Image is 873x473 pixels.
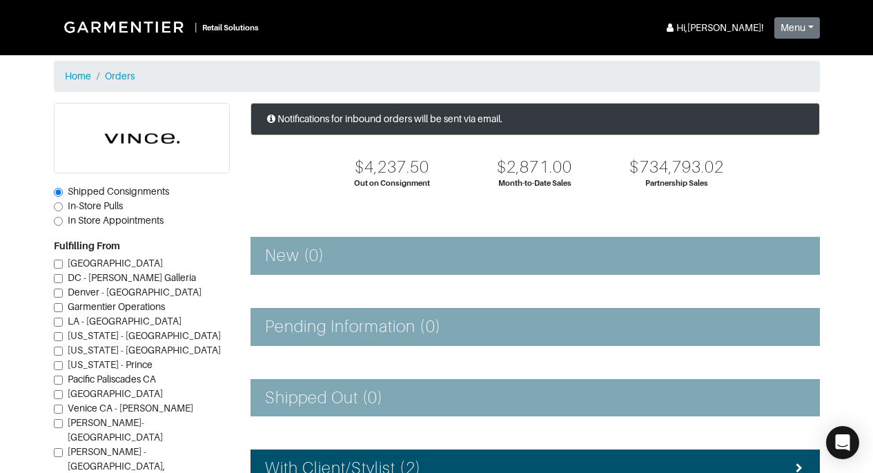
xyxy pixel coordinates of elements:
span: [GEOGRAPHIC_DATA] [68,388,163,399]
input: Denver - [GEOGRAPHIC_DATA] [54,289,63,298]
span: [GEOGRAPHIC_DATA] [68,258,163,269]
input: LA - [GEOGRAPHIC_DATA] [54,318,63,327]
span: Pacific Paliscades CA [68,374,156,385]
nav: breadcrumb [54,61,820,92]
span: In Store Appointments [68,215,164,226]
span: DC - [PERSON_NAME] Galleria [68,272,196,283]
input: [GEOGRAPHIC_DATA] [54,390,63,399]
div: Hi, [PERSON_NAME] ! [664,21,763,35]
div: Month-to-Date Sales [498,177,571,189]
span: Denver - [GEOGRAPHIC_DATA] [68,287,202,298]
div: $2,871.00 [497,157,571,177]
input: Garmentier Operations [54,303,63,312]
input: [US_STATE] - [GEOGRAPHIC_DATA] [54,332,63,341]
a: |Retail Solutions [54,11,264,43]
img: Garmentier [57,14,195,40]
input: Shipped Consignments [54,188,63,197]
span: [PERSON_NAME]-[GEOGRAPHIC_DATA] [68,417,163,443]
div: Notifications for inbound orders will be sent via email. [251,103,820,135]
small: Retail Solutions [202,23,259,32]
span: Garmentier Operations [68,301,165,312]
span: [US_STATE] - [GEOGRAPHIC_DATA] [68,330,221,341]
input: [US_STATE] - [GEOGRAPHIC_DATA] [54,347,63,356]
input: [GEOGRAPHIC_DATA] [54,260,63,269]
input: Pacific Paliscades CA [54,376,63,385]
input: DC - [PERSON_NAME] Galleria [54,274,63,283]
span: In-Store Pulls [68,200,123,211]
h4: Shipped Out (0) [265,388,384,408]
span: LA - [GEOGRAPHIC_DATA] [68,316,182,327]
div: $734,793.02 [629,157,724,177]
div: $4,237.50 [355,157,429,177]
h4: Pending Information (0) [265,317,441,337]
img: cyAkLTq7csKWtL9WARqkkVaF.png [55,104,229,173]
input: [PERSON_NAME] - [GEOGRAPHIC_DATA], [GEOGRAPHIC_DATA] [54,448,63,457]
span: [US_STATE] - Prince [68,359,153,370]
h4: New (0) [265,246,324,266]
span: Shipped Consignments [68,186,169,197]
span: [US_STATE] - [GEOGRAPHIC_DATA] [68,345,221,356]
label: Fulfilling From [54,239,120,253]
div: | [195,20,197,35]
input: In Store Appointments [54,217,63,226]
input: In-Store Pulls [54,202,63,211]
div: Open Intercom Messenger [826,426,859,459]
span: Venice CA - [PERSON_NAME] [68,403,193,414]
a: Home [65,70,91,81]
input: [US_STATE] - Prince [54,361,63,370]
input: Venice CA - [PERSON_NAME] [54,405,63,414]
div: Partnership Sales [645,177,708,189]
div: Out on Consignment [354,177,430,189]
a: Orders [105,70,135,81]
input: [PERSON_NAME]-[GEOGRAPHIC_DATA] [54,419,63,428]
button: Menu [774,17,820,39]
